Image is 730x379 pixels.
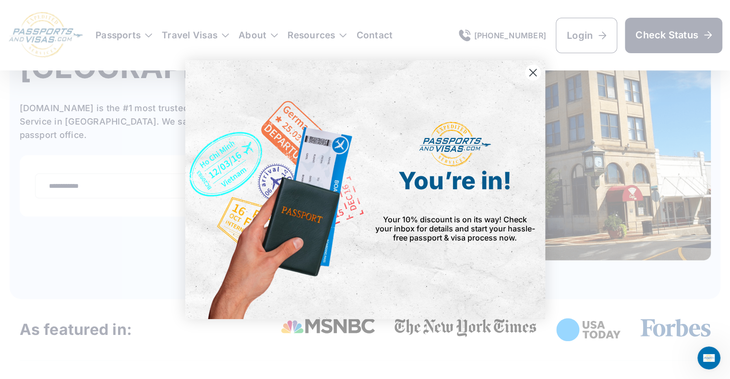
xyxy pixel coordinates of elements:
button: Close dialog [525,64,541,81]
iframe: Intercom live chat [697,346,720,369]
img: passports and visas [419,122,491,167]
span: Your 10% discount is on its way! Check your inbox for details and start your hassle-free passport... [375,215,535,242]
img: de9cda0d-0715-46ca-9a25-073762a91ba7.png [185,60,365,319]
span: You’re in! [398,166,512,195]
